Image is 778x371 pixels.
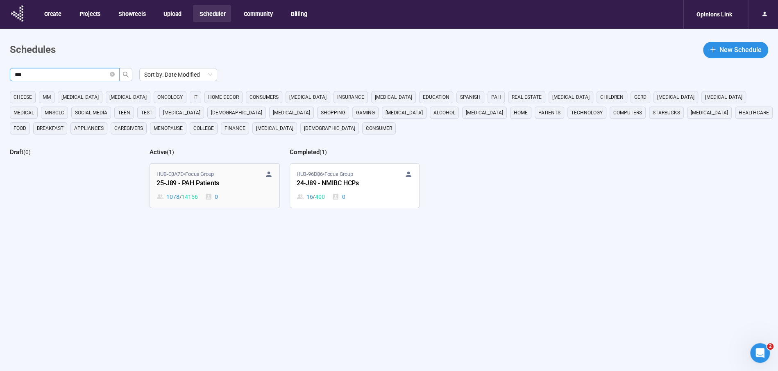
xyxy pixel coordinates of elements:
[14,93,32,101] span: cheese
[110,72,115,77] span: close-circle
[237,5,278,22] button: Community
[179,192,182,201] span: /
[167,149,174,155] span: ( 1 )
[193,93,197,101] span: it
[75,109,107,117] span: social media
[767,343,773,350] span: 2
[14,124,26,132] span: Food
[118,109,130,117] span: Teen
[157,178,247,189] div: 25-J89 - PAH Patients
[460,93,481,101] span: Spanish
[150,164,279,208] a: HUB-C3A7D•Focus Group25-J89 - PAH Patients1078 / 141560
[163,109,200,117] span: [MEDICAL_DATA]
[157,93,183,101] span: oncology
[423,93,449,101] span: education
[284,5,313,22] button: Billing
[719,45,762,55] span: New Schedule
[634,93,646,101] span: GERD
[692,7,737,22] div: Opinions Link
[193,124,214,132] span: college
[657,93,694,101] span: [MEDICAL_DATA]
[289,93,327,101] span: [MEDICAL_DATA]
[321,109,345,117] span: shopping
[38,5,67,22] button: Create
[750,343,770,363] iframe: Intercom live chat
[356,109,375,117] span: gaming
[154,124,183,132] span: menopause
[332,192,345,201] div: 0
[600,93,624,101] span: children
[552,93,590,101] span: [MEDICAL_DATA]
[10,148,23,156] h2: Draft
[211,109,262,117] span: [DEMOGRAPHIC_DATA]
[110,71,115,79] span: close-circle
[208,93,239,101] span: home decor
[571,109,603,117] span: technology
[375,93,412,101] span: [MEDICAL_DATA]
[386,109,423,117] span: [MEDICAL_DATA]
[114,124,143,132] span: caregivers
[109,93,147,101] span: [MEDICAL_DATA]
[710,46,716,53] span: plus
[273,109,310,117] span: [MEDICAL_DATA]
[23,149,31,155] span: ( 0 )
[366,124,392,132] span: consumer
[290,148,320,156] h2: Completed
[290,164,419,208] a: HUB-96D86•Focus Group24-J89 - NMIBC HCPs16 / 4000
[250,93,279,101] span: consumers
[181,192,197,201] span: 14156
[144,68,212,81] span: Sort by: Date Modified
[157,170,214,178] span: HUB-C3A7D • Focus Group
[141,109,152,117] span: Test
[43,93,51,101] span: MM
[297,170,353,178] span: HUB-96D86 • Focus Group
[157,192,197,201] div: 1078
[74,124,104,132] span: appliances
[193,5,231,22] button: Scheduler
[304,124,355,132] span: [DEMOGRAPHIC_DATA]
[205,192,218,201] div: 0
[14,109,34,117] span: medical
[10,42,56,58] h1: Schedules
[313,192,315,201] span: /
[739,109,769,117] span: healthcare
[433,109,455,117] span: alcohol
[45,109,64,117] span: mnsclc
[37,124,64,132] span: breakfast
[320,149,327,155] span: ( 1 )
[256,124,293,132] span: [MEDICAL_DATA]
[703,42,768,58] button: plusNew Schedule
[73,5,106,22] button: Projects
[337,93,364,101] span: Insurance
[538,109,560,117] span: Patients
[705,93,742,101] span: [MEDICAL_DATA]
[112,5,151,22] button: Showreels
[512,93,542,101] span: real estate
[150,148,167,156] h2: Active
[613,109,642,117] span: computers
[225,124,245,132] span: finance
[297,192,325,201] div: 16
[466,109,503,117] span: [MEDICAL_DATA]
[653,109,680,117] span: starbucks
[691,109,728,117] span: [MEDICAL_DATA]
[157,5,187,22] button: Upload
[297,178,387,189] div: 24-J89 - NMIBC HCPs
[61,93,99,101] span: [MEDICAL_DATA]
[122,71,129,78] span: search
[514,109,528,117] span: home
[315,192,324,201] span: 400
[119,68,132,81] button: search
[491,93,501,101] span: PAH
